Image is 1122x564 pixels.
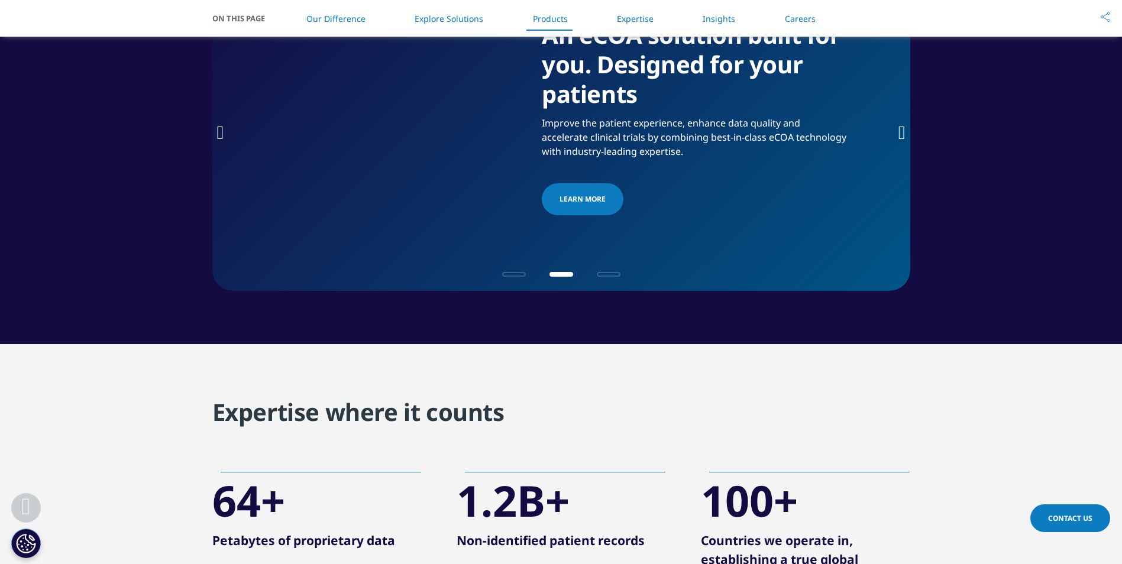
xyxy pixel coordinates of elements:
a: Learn more [542,183,623,215]
button: Cookies Settings [11,529,41,558]
div: 2 / 6 [457,468,665,559]
div: Previous slide [217,119,224,144]
a: Products [533,13,568,24]
div: Next slide [898,119,906,144]
h3: Expertise where it counts [212,397,505,433]
a: Contact Us [1030,504,1110,532]
span: Learn more [560,192,606,206]
span: Go to slide 1 [502,272,526,277]
span: Go to slide 3 [597,272,620,277]
p: Petabytes of proprietary data [212,531,421,559]
a: Careers [785,13,816,24]
p: Improve the patient experience, enhance data quality and accelerate clinical trials by combining ... [542,116,846,166]
div: 64+ [212,476,285,525]
a: Insights [703,13,735,24]
a: Our Difference [306,13,366,24]
a: Explore Solutions [415,13,483,24]
div: 100+ [701,476,798,525]
p: Non-identified patient records [457,531,665,559]
div: 1 / 6 [212,468,421,559]
span: On This Page [212,12,277,24]
div: 1.2B+ [457,476,570,525]
a: Expertise [617,13,654,24]
span: Contact Us [1048,513,1092,523]
span: Go to slide 2 [549,272,573,277]
h1: An eCOA solution built for you. Designed for your patients [542,20,846,116]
